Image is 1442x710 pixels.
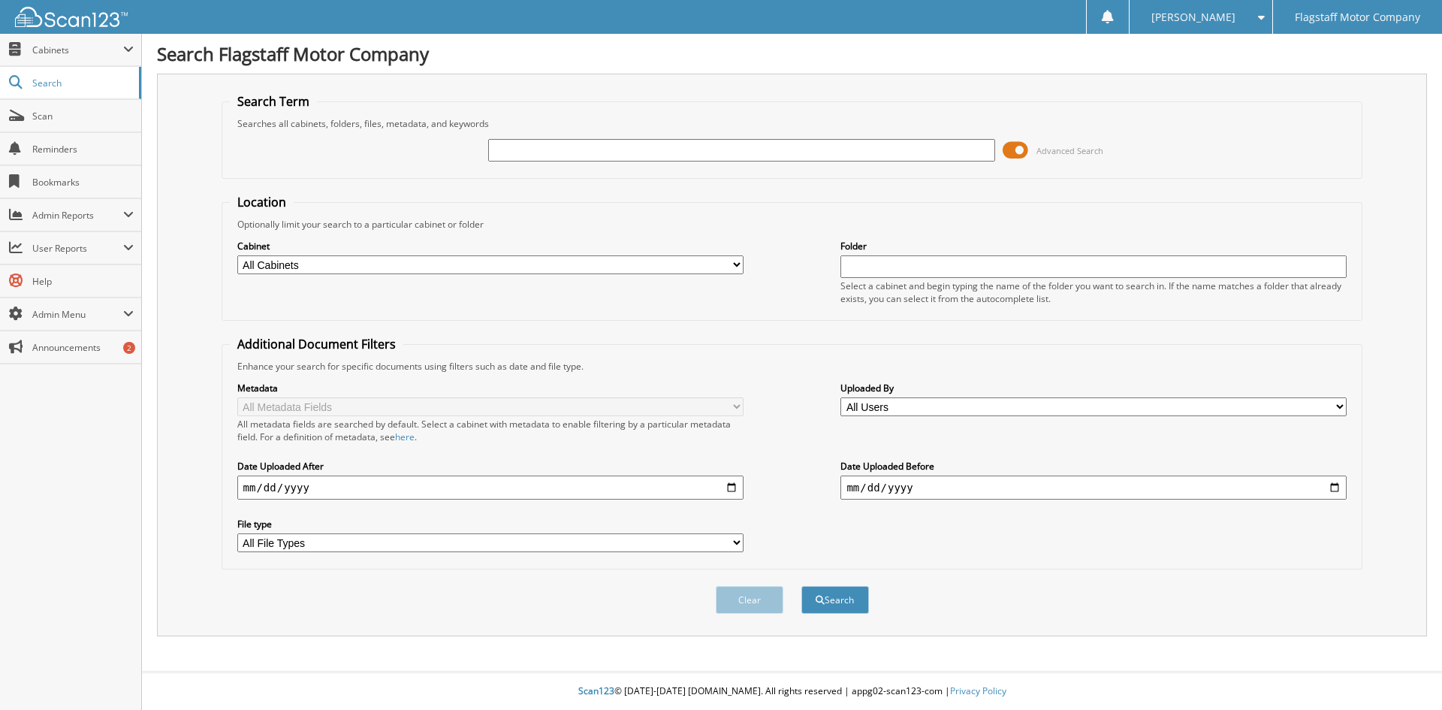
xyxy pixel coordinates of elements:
[395,431,415,443] a: here
[32,242,123,255] span: User Reports
[32,143,134,156] span: Reminders
[950,684,1006,697] a: Privacy Policy
[32,275,134,288] span: Help
[32,308,123,321] span: Admin Menu
[840,460,1347,473] label: Date Uploaded Before
[230,194,294,210] legend: Location
[716,586,783,614] button: Clear
[230,117,1355,130] div: Searches all cabinets, folders, files, metadata, and keywords
[230,218,1355,231] div: Optionally limit your search to a particular cabinet or folder
[32,77,131,89] span: Search
[237,476,744,500] input: start
[840,382,1347,394] label: Uploaded By
[237,240,744,252] label: Cabinet
[32,209,123,222] span: Admin Reports
[1295,13,1420,22] span: Flagstaff Motor Company
[157,41,1427,66] h1: Search Flagstaff Motor Company
[237,460,744,473] label: Date Uploaded After
[32,110,134,122] span: Scan
[230,336,403,352] legend: Additional Document Filters
[123,342,135,354] div: 2
[840,476,1347,500] input: end
[142,673,1442,710] div: © [DATE]-[DATE] [DOMAIN_NAME]. All rights reserved | appg02-scan123-com |
[32,176,134,189] span: Bookmarks
[15,7,128,27] img: scan123-logo-white.svg
[237,382,744,394] label: Metadata
[230,360,1355,373] div: Enhance your search for specific documents using filters such as date and file type.
[237,418,744,443] div: All metadata fields are searched by default. Select a cabinet with metadata to enable filtering b...
[237,518,744,530] label: File type
[1036,145,1103,156] span: Advanced Search
[32,44,123,56] span: Cabinets
[801,586,869,614] button: Search
[1151,13,1235,22] span: [PERSON_NAME]
[230,93,317,110] legend: Search Term
[840,279,1347,305] div: Select a cabinet and begin typing the name of the folder you want to search in. If the name match...
[32,341,134,354] span: Announcements
[578,684,614,697] span: Scan123
[840,240,1347,252] label: Folder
